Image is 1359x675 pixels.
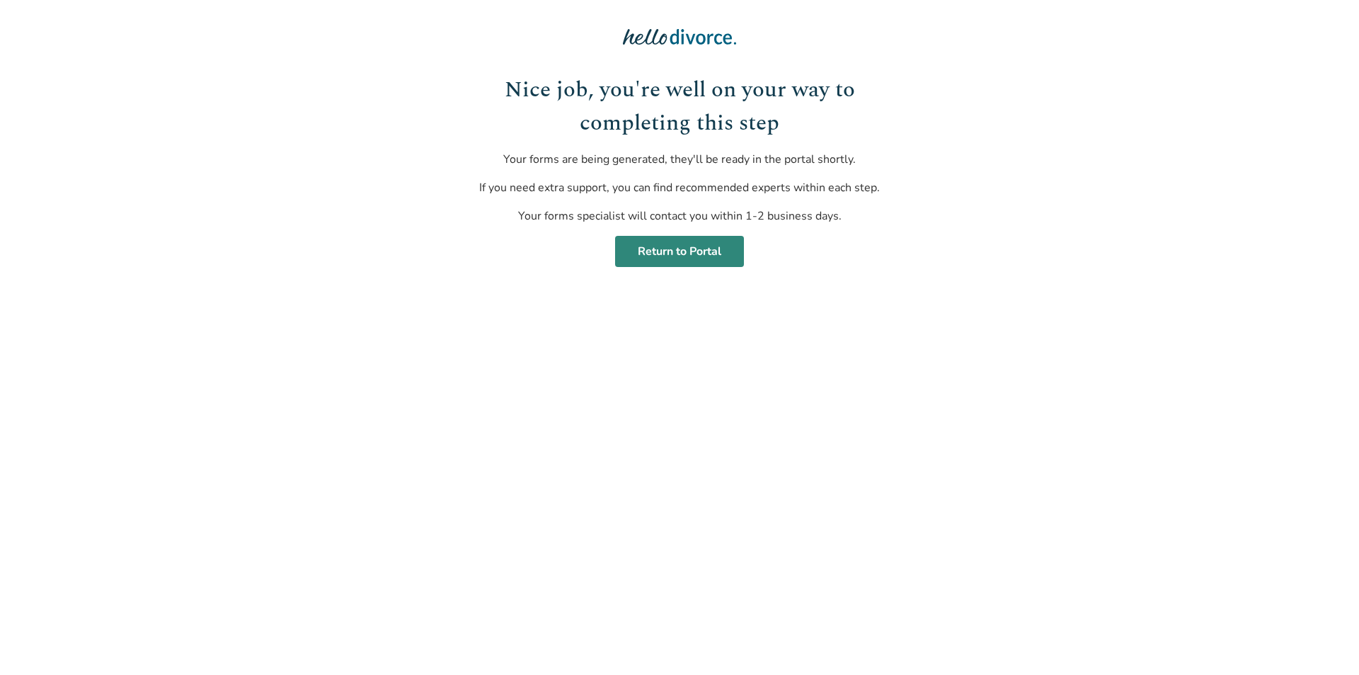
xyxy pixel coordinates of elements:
[623,23,736,51] img: Hello Divorce Logo
[615,236,744,267] a: Return to Portal
[1288,607,1359,675] iframe: Chat Widget
[466,151,893,168] p: Your forms are being generated, they'll be ready in the portal shortly.
[466,74,893,140] h1: Nice job, you're well on your way to completing this step
[466,208,893,225] p: Your forms specialist will contact you within 1-2 business days.
[466,179,893,196] p: If you need extra support, you can find recommended experts within each step.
